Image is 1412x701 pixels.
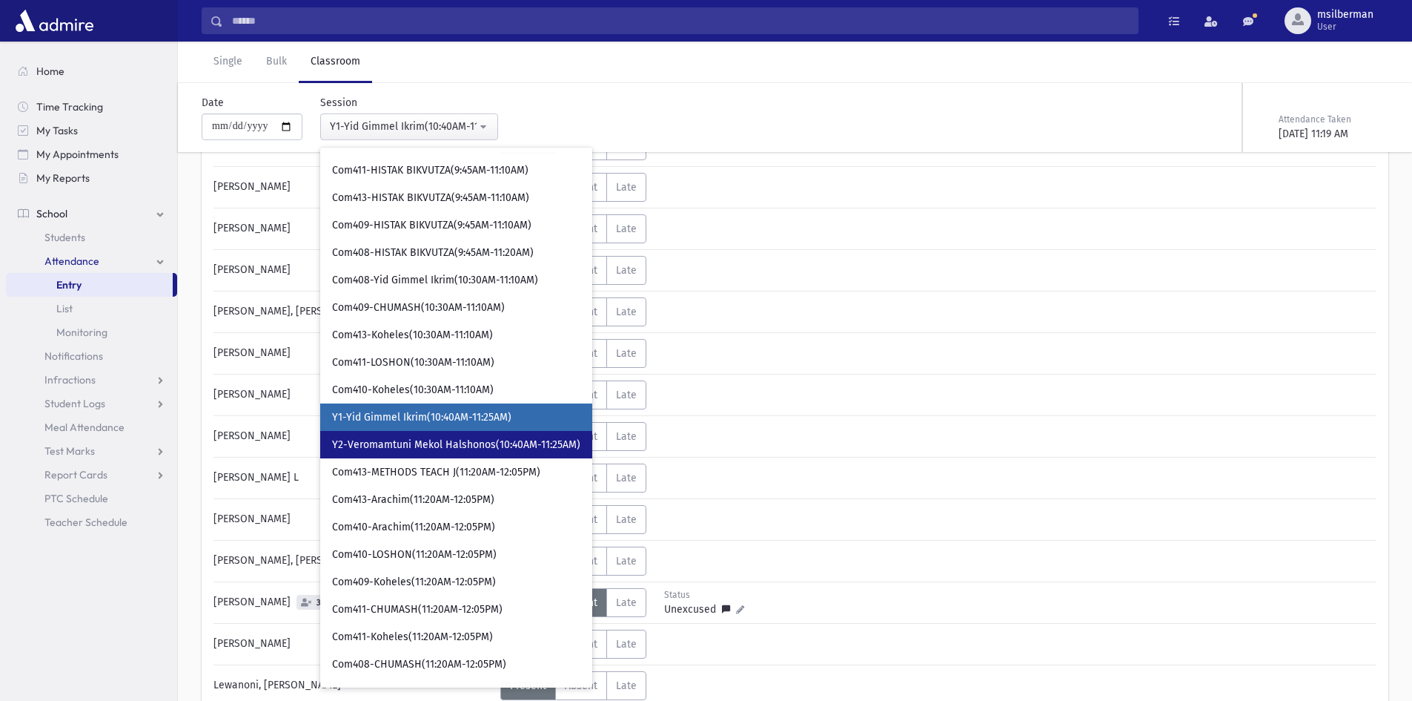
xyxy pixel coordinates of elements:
span: Unexcused [664,602,722,617]
span: Monitoring [56,326,107,339]
span: Late [616,638,637,651]
span: Entry [56,278,82,292]
span: Late [616,596,637,609]
span: User [1317,21,1373,33]
a: Student Logs [6,392,177,415]
span: Com413-Arachim(11:20AM-12:05PM) [332,493,494,507]
div: [PERSON_NAME] [206,422,500,451]
span: Attendance [44,254,99,268]
span: Com409-CHUMASH(10:30AM-11:10AM) [332,300,505,315]
span: Com413-METHODS TEACH J(11:20AM-12:05PM) [332,465,540,480]
span: Late [616,306,637,318]
div: [PERSON_NAME], [PERSON_NAME] [206,297,500,326]
a: Classroom [299,42,372,83]
a: Report Cards [6,463,177,487]
span: Com411-Koheles(11:20AM-12:05PM) [332,630,493,645]
span: Late [616,472,637,484]
a: Bulk [254,42,299,83]
a: Meal Attendance [6,415,177,439]
span: Notifications [44,349,103,363]
span: Y2-Veromamtuni Mekol Halshonos(10:40AM-11:25AM) [332,438,580,452]
span: Students [44,231,85,244]
a: PTC Schedule [6,487,177,510]
span: School [36,207,67,220]
span: My Reports [36,171,90,185]
div: [DATE] 11:19 AM [1279,126,1385,142]
span: Late [616,430,637,443]
span: Com411-HISTAK BIKVUTZA(9:45AM-11:10AM) [332,163,528,178]
span: Late [616,389,637,401]
span: Com410-LOSHON(11:20AM-12:05PM) [332,547,497,562]
div: [PERSON_NAME] L [206,464,500,493]
span: Late [616,181,637,194]
a: Single [202,42,254,83]
div: [PERSON_NAME], [PERSON_NAME] [206,547,500,576]
div: [PERSON_NAME] [206,339,500,368]
span: Test Marks [44,444,95,458]
span: PTC Schedule [44,492,108,505]
div: [PERSON_NAME] [206,630,500,659]
label: Session [320,95,357,111]
a: My Reports [6,166,177,190]
span: Meal Attendance [44,421,125,434]
a: Home [6,59,177,83]
span: Home [36,65,64,78]
img: AdmirePro [12,6,97,36]
div: Status [664,588,744,602]
a: Test Marks [6,439,177,463]
span: Late [616,264,637,277]
button: Y1-Yid Gimmel Ikrim(10:40AM-11:25AM) [320,113,498,140]
a: Entry [6,273,173,297]
div: [PERSON_NAME] [206,505,500,534]
span: Com409-Koheles(11:20AM-12:05PM) [332,575,496,590]
span: Com408-Yid Gimmel Ikrim(10:30AM-11:10AM) [332,273,538,288]
a: My Tasks [6,119,177,142]
span: Time Tracking [36,100,103,113]
span: Report Cards [44,468,107,481]
div: [PERSON_NAME] [206,173,500,202]
span: Com413-HISTAK BIKVUTZA(9:45AM-11:10AM) [332,191,529,205]
label: Date [202,95,224,111]
div: [PERSON_NAME] [206,256,500,285]
a: Teacher Schedule [6,510,177,534]
a: School [6,202,177,226]
a: Infractions [6,368,177,392]
span: Student Logs [44,397,105,410]
span: Teacher Schedule [44,516,127,529]
a: List [6,297,177,320]
span: Y1-Yid Gimmel Ikrim(10:40AM-11:25AM) [332,410,511,425]
span: Com409-HISTAK BIKVUTZA(9:45AM-11:10AM) [332,218,531,233]
span: Com413-Koheles(10:30AM-11:10AM) [332,328,493,343]
span: Late [616,679,637,692]
span: List [56,302,73,315]
div: Lewanoni, [PERSON_NAME] [206,671,500,700]
span: Late [616,513,637,526]
span: Com411-LOSHON(10:30AM-11:10AM) [332,355,494,370]
span: Com410-Arachim(11:20AM-12:05PM) [332,520,495,535]
span: My Tasks [36,124,78,137]
a: Notifications [6,344,177,368]
span: Com410-Koheles(10:30AM-11:10AM) [332,383,494,398]
span: My Appointments [36,148,119,161]
a: Attendance [6,249,177,273]
span: Late [616,223,637,235]
span: Late [616,555,637,567]
div: [PERSON_NAME] [206,381,500,409]
a: Students [6,226,177,249]
input: Search [223,7,1138,34]
a: Monitoring [6,320,177,344]
span: Com408-CHUMASH(11:20AM-12:05PM) [332,657,506,672]
a: Time Tracking [6,95,177,119]
div: [PERSON_NAME] [206,588,500,617]
span: Com408-HISTAK BIKVUTZA(9:45AM-11:20AM) [332,246,534,260]
span: Com411-CHUMASH(11:20AM-12:05PM) [332,602,503,617]
span: 3 [314,598,324,608]
div: Y1-Yid Gimmel Ikrim(10:40AM-11:25AM) [330,119,477,134]
span: msilberman [1317,9,1373,21]
a: My Appointments [6,142,177,166]
span: Infractions [44,373,96,386]
span: Late [616,347,637,360]
div: [PERSON_NAME] [206,214,500,243]
div: Attendance Taken [1279,113,1385,126]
